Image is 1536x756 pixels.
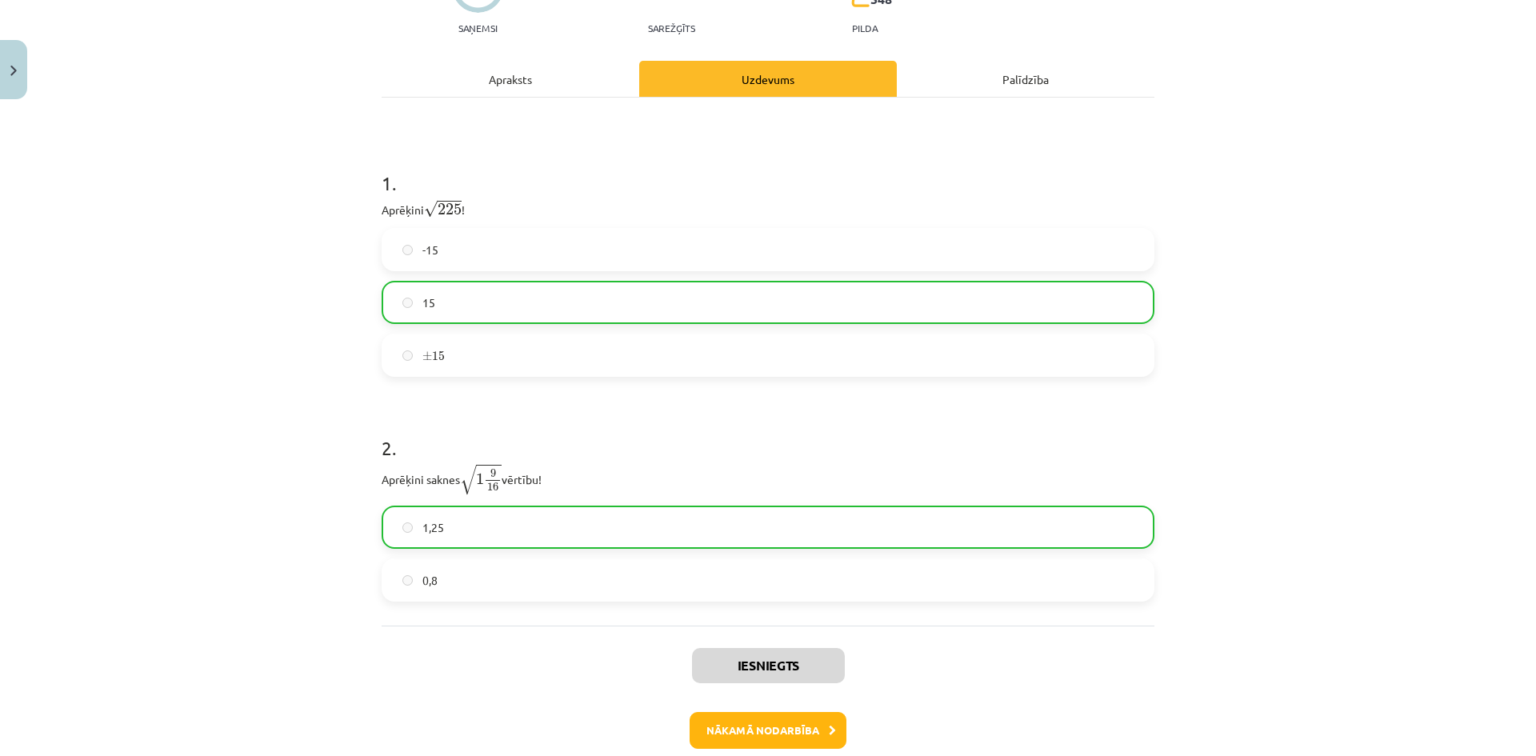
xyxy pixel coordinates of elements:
div: Uzdevums [639,61,897,97]
p: pilda [852,22,878,34]
span: √ [460,465,476,495]
input: 15 [402,298,413,308]
input: -15 [402,245,413,255]
span: √ [424,201,438,218]
span: ± [422,351,432,360]
p: Aprēķini ! [382,198,1154,218]
button: Iesniegts [692,648,845,683]
span: 1,25 [422,519,444,536]
span: 225 [438,203,462,215]
div: Palīdzība [897,61,1154,97]
p: Sarežģīts [648,22,695,34]
button: Nākamā nodarbība [690,712,846,749]
h1: 2 . [382,409,1154,458]
input: 0,8 [402,575,413,586]
span: 15 [422,294,435,311]
span: 0,8 [422,572,438,589]
span: 15 [432,351,445,361]
input: 1,25 [402,522,413,533]
span: -15 [422,242,438,258]
p: Aprēķini saknes vērtību! [382,463,1154,496]
span: 9 [490,469,496,478]
p: Saņemsi [452,22,504,34]
h1: 1 . [382,144,1154,194]
img: icon-close-lesson-0947bae3869378f0d4975bcd49f059093ad1ed9edebbc8119c70593378902aed.svg [10,66,17,76]
span: 16 [487,482,498,491]
span: 1 [476,473,484,485]
div: Apraksts [382,61,639,97]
